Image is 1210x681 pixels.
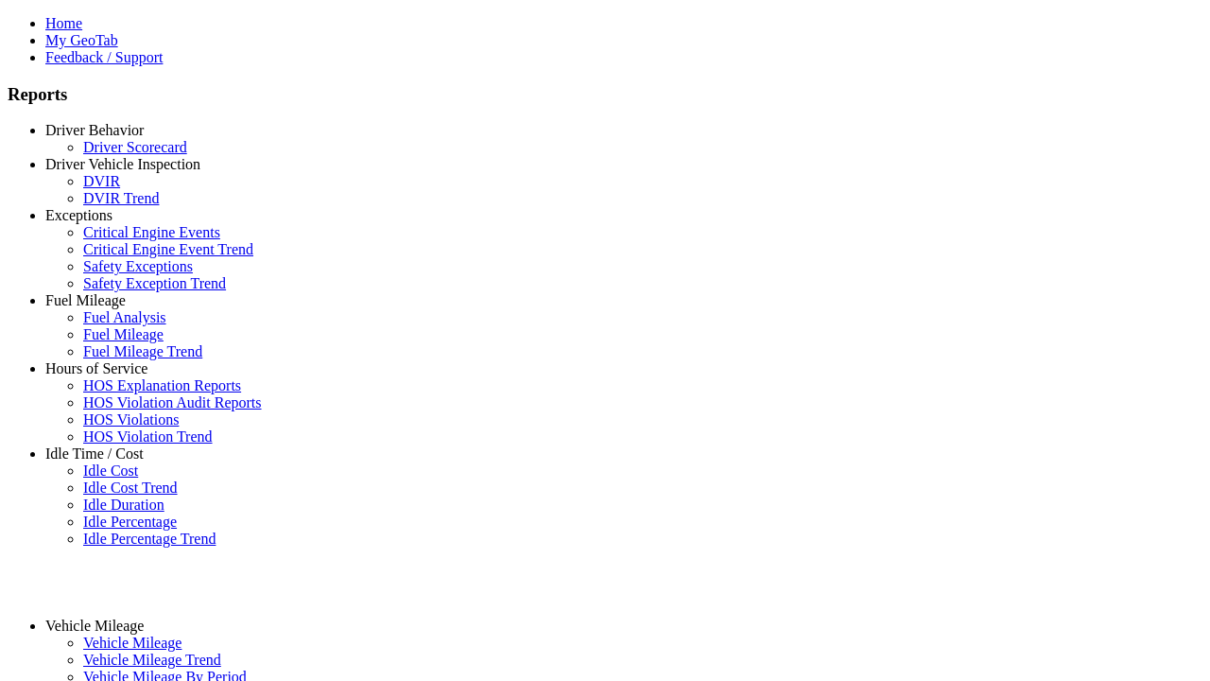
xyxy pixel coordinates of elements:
a: HOS Violation Trend [83,428,213,445]
a: Fuel Mileage Trend [83,343,202,359]
a: HOS Violation Audit Reports [83,394,262,410]
a: Idle Percentage [83,514,177,530]
a: Critical Engine Events [83,224,220,240]
a: Feedback / Support [45,49,163,65]
a: Fuel Analysis [83,309,166,325]
a: Idle Duration [83,497,164,513]
a: My GeoTab [45,32,118,48]
a: Vehicle Mileage [45,618,144,634]
a: Idle Cost Trend [83,480,178,496]
a: Vehicle Mileage [83,635,181,651]
a: HOS Violations [83,411,179,428]
a: Idle Percentage Trend [83,531,216,547]
a: Driver Scorecard [83,139,187,155]
a: Driver Behavior [45,122,144,138]
h3: Reports [8,84,1202,105]
a: Safety Exceptions [83,258,193,274]
a: Idle Cost [83,463,138,479]
a: Safety Exception Trend [83,275,226,291]
a: Fuel Mileage [83,326,164,342]
a: Hours of Service [45,360,147,376]
a: Driver Vehicle Inspection [45,156,200,172]
a: Fuel Mileage [45,292,126,308]
a: Home [45,15,82,31]
a: Idle Time / Cost [45,445,144,462]
a: Critical Engine Event Trend [83,241,253,257]
a: DVIR Trend [83,190,159,206]
a: Vehicle Mileage Trend [83,652,221,668]
a: DVIR [83,173,120,189]
a: Exceptions [45,207,112,223]
a: HOS Explanation Reports [83,377,241,393]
